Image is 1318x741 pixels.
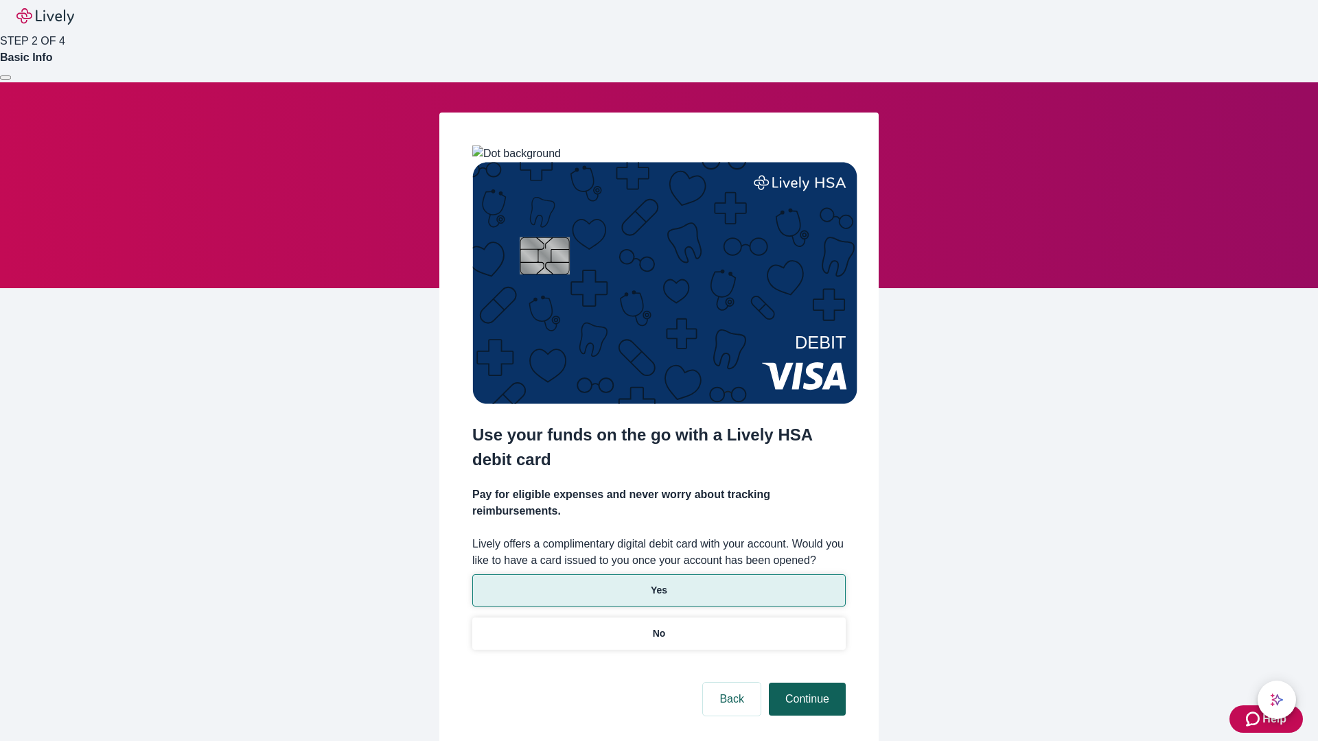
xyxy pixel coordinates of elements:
svg: Lively AI Assistant [1270,693,1284,707]
button: Zendesk support iconHelp [1229,705,1303,733]
h4: Pay for eligible expenses and never worry about tracking reimbursements. [472,486,846,519]
label: Lively offers a complimentary digital debit card with your account. Would you like to have a card... [472,536,846,569]
button: Back [703,683,761,716]
h2: Use your funds on the go with a Lively HSA debit card [472,423,846,472]
img: Dot background [472,145,561,162]
button: Continue [769,683,846,716]
img: Lively [16,8,74,25]
p: Yes [651,583,667,598]
img: Debit card [472,162,857,404]
button: Yes [472,574,846,607]
button: No [472,617,846,650]
span: Help [1262,711,1286,727]
button: chat [1258,681,1296,719]
p: No [653,626,666,641]
svg: Zendesk support icon [1246,711,1262,727]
